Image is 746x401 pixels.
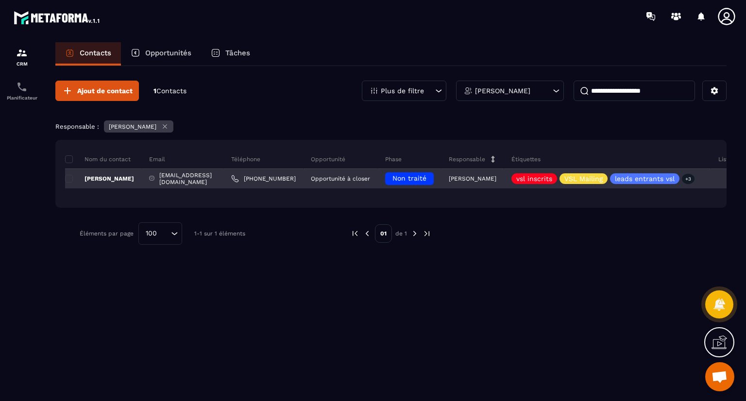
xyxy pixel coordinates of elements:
[615,175,675,182] p: leads entrants vsl
[142,228,160,239] span: 100
[145,49,191,57] p: Opportunités
[109,123,156,130] p: [PERSON_NAME]
[65,155,131,163] p: Nom du contact
[475,87,530,94] p: [PERSON_NAME]
[149,155,165,163] p: Email
[55,42,121,66] a: Contacts
[77,86,133,96] span: Ajout de contact
[511,155,541,163] p: Étiquettes
[449,175,496,182] p: [PERSON_NAME]
[16,47,28,59] img: formation
[375,224,392,243] p: 01
[311,155,345,163] p: Opportunité
[231,155,260,163] p: Téléphone
[423,229,431,238] img: next
[564,175,603,182] p: VSL Mailing
[225,49,250,57] p: Tâches
[381,87,424,94] p: Plus de filtre
[194,230,245,237] p: 1-1 sur 1 éléments
[55,81,139,101] button: Ajout de contact
[138,222,182,245] div: Search for option
[682,174,695,184] p: +3
[80,230,134,237] p: Éléments par page
[2,74,41,108] a: schedulerschedulerPlanificateur
[80,49,111,57] p: Contacts
[153,86,186,96] p: 1
[705,362,734,391] a: Ouvrir le chat
[385,155,402,163] p: Phase
[410,229,419,238] img: next
[395,230,407,237] p: de 1
[516,175,552,182] p: vsl inscrits
[16,81,28,93] img: scheduler
[65,175,134,183] p: [PERSON_NAME]
[311,175,370,182] p: Opportunité à closer
[718,155,732,163] p: Liste
[351,229,359,238] img: prev
[2,40,41,74] a: formationformationCRM
[14,9,101,26] img: logo
[201,42,260,66] a: Tâches
[2,61,41,67] p: CRM
[156,87,186,95] span: Contacts
[363,229,372,238] img: prev
[55,123,99,130] p: Responsable :
[160,228,169,239] input: Search for option
[392,174,426,182] span: Non traité
[121,42,201,66] a: Opportunités
[231,175,296,183] a: [PHONE_NUMBER]
[449,155,485,163] p: Responsable
[2,95,41,100] p: Planificateur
